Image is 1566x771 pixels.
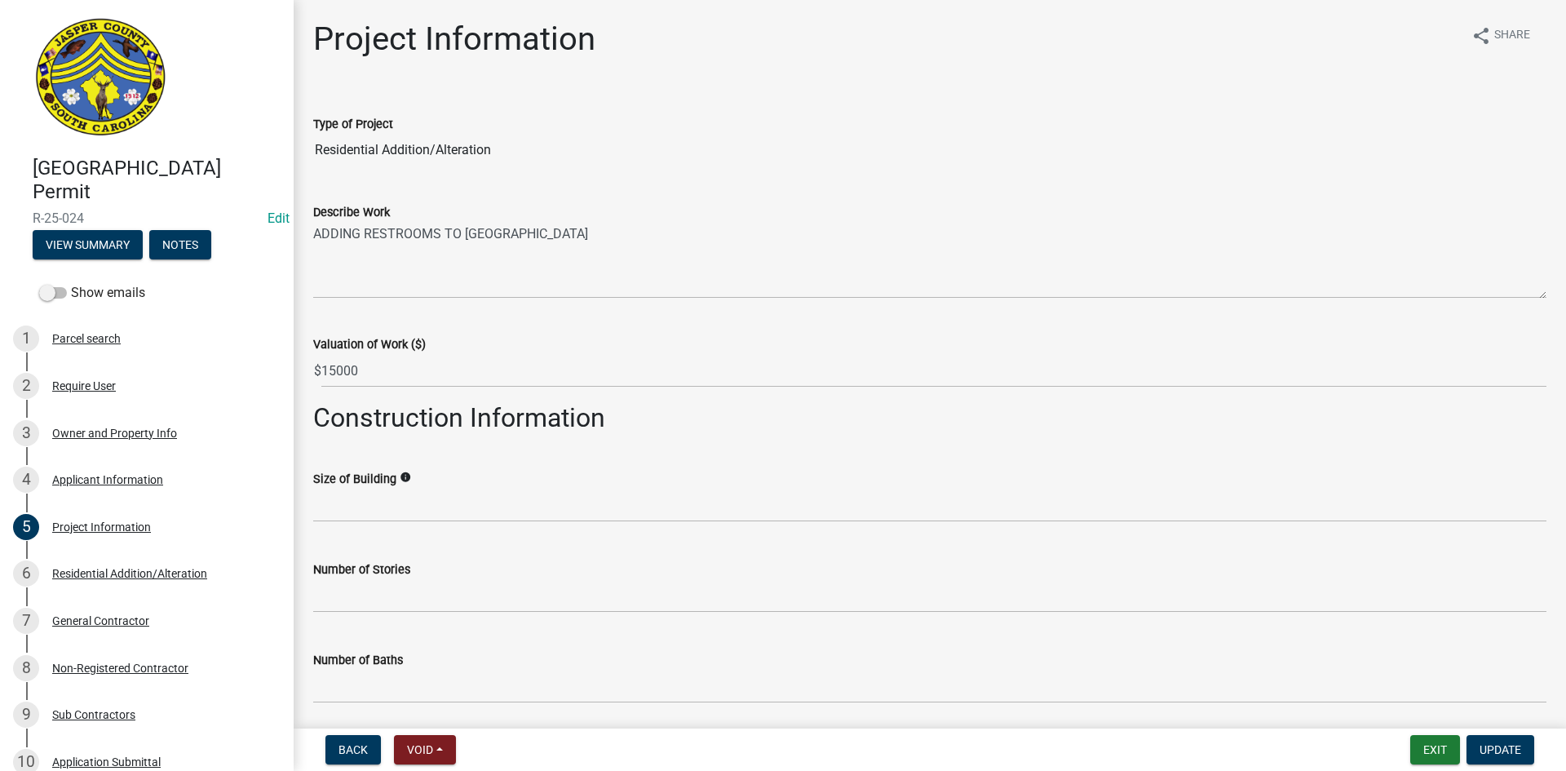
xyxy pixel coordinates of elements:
div: 8 [13,655,39,681]
button: View Summary [33,230,143,259]
div: 7 [13,608,39,634]
i: info [400,472,411,483]
button: Update [1466,735,1534,764]
div: 9 [13,702,39,728]
wm-modal-confirm: Notes [149,239,211,252]
div: Non-Registered Contractor [52,662,188,674]
wm-modal-confirm: Summary [33,239,143,252]
button: Void [394,735,456,764]
i: share [1471,26,1491,46]
div: 2 [13,373,39,399]
div: Owner and Property Info [52,428,177,439]
div: 5 [13,514,39,540]
button: Notes [149,230,211,259]
div: Residential Addition/Alteration [52,568,207,579]
div: Parcel search [52,333,121,344]
span: Update [1480,743,1521,756]
h1: Project Information [313,20,595,59]
img: Jasper County, South Carolina [33,17,169,140]
label: Type of Project [313,119,393,131]
div: General Contractor [52,615,149,627]
label: Size of Building [313,474,396,485]
label: Show emails [39,283,145,303]
label: Number of Baths [313,655,403,667]
h2: Construction Information [313,402,1546,433]
span: R-25-024 [33,210,261,226]
label: Describe Work [313,207,390,219]
div: 4 [13,467,39,493]
h4: [GEOGRAPHIC_DATA] Permit [33,157,281,204]
div: 6 [13,561,39,587]
div: Application Submittal [52,756,161,768]
div: Applicant Information [52,474,163,485]
button: Exit [1410,735,1460,764]
span: $ [313,354,322,388]
div: Require User [52,380,116,392]
div: 1 [13,326,39,352]
span: Back [338,743,368,756]
label: Number of Stories [313,565,410,576]
a: Edit [268,210,290,226]
div: Sub Contractors [52,709,135,720]
button: Back [325,735,381,764]
div: 3 [13,420,39,446]
label: Valuation of Work ($) [313,339,426,351]
span: Void [407,743,433,756]
button: shareShare [1458,20,1543,51]
div: Project Information [52,521,151,533]
wm-modal-confirm: Edit Application Number [268,210,290,226]
span: Share [1494,26,1530,46]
